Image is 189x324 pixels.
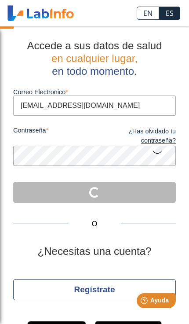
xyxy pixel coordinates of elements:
[159,7,180,20] a: ES
[94,127,176,146] a: ¿Has olvidado tu contraseña?
[13,279,176,300] button: Regístrate
[13,245,176,258] h2: ¿Necesitas una cuenta?
[27,40,162,52] span: Accede a sus datos de salud
[68,219,121,229] span: O
[52,65,137,77] span: en todo momento.
[137,7,159,20] a: EN
[13,127,94,146] label: contraseña
[111,290,179,314] iframe: Help widget launcher
[13,88,176,96] label: Correo Electronico
[51,52,138,64] span: en cualquier lugar,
